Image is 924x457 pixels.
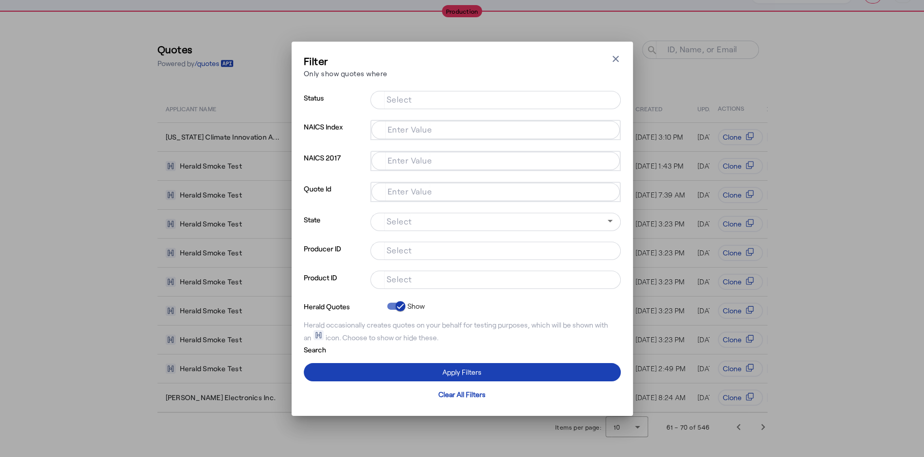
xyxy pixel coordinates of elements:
p: Search [304,343,383,355]
h3: Filter [304,54,388,68]
p: Product ID [304,271,366,300]
button: Apply Filters [304,363,621,381]
p: NAICS 2017 [304,151,366,182]
p: Producer ID [304,242,366,271]
p: Only show quotes where [304,68,388,79]
p: Herald Quotes [304,300,383,312]
mat-label: Enter Value [388,186,432,195]
p: State [304,213,366,242]
mat-chip-grid: Selection [378,93,613,105]
mat-label: Select [387,216,412,225]
div: Apply Filters [442,367,482,377]
mat-label: Enter Value [388,124,432,134]
div: Clear All Filters [438,389,486,400]
mat-label: Select [387,94,412,104]
p: Status [304,91,366,120]
div: Herald occasionally creates quotes on your behalf for testing purposes, which will be shown with ... [304,320,621,343]
mat-label: Enter Value [388,155,432,165]
mat-label: Select [387,274,412,283]
p: Quote Id [304,182,366,213]
mat-label: Select [387,245,412,254]
mat-chip-grid: Selection [379,154,612,166]
mat-chip-grid: Selection [378,273,613,285]
mat-chip-grid: Selection [378,244,613,256]
label: Show [405,301,425,311]
button: Clear All Filters [304,385,621,404]
p: NAICS Index [304,120,366,151]
mat-chip-grid: Selection [379,185,612,197]
mat-chip-grid: Selection [379,123,612,135]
